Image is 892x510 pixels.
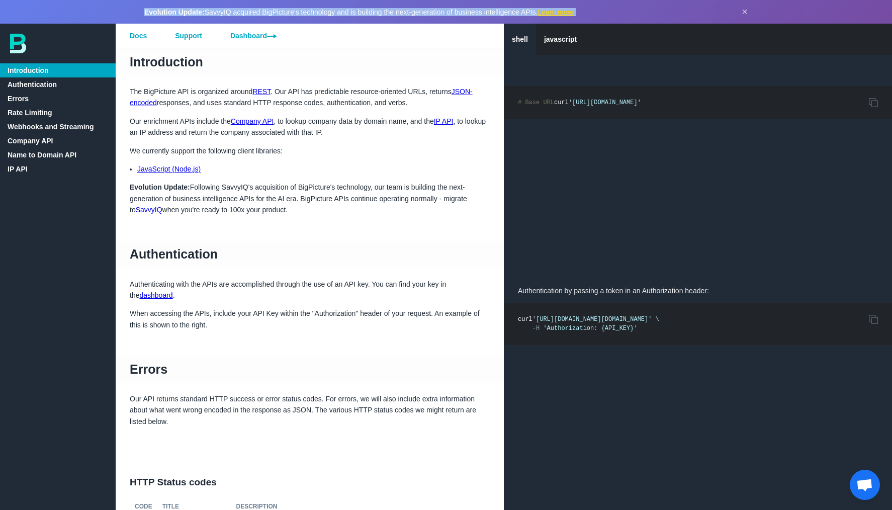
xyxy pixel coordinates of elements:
[116,24,161,48] a: Docs
[130,183,190,191] strong: Evolution Update:
[137,165,201,173] a: JavaScript (Node.js)
[144,8,205,16] strong: Evolution Update:
[504,24,536,55] a: shell
[850,470,880,500] div: Open chat
[231,117,274,125] a: Company API
[434,117,454,125] a: IP API
[569,99,641,106] span: '[URL][DOMAIN_NAME]'
[10,34,26,53] img: bp-logo-B-teal.svg
[518,99,641,106] code: curl
[144,8,574,16] span: SavvyIQ acquired BigPicture's technology and is building the next-generation of business intellig...
[136,206,162,214] a: SavvyIQ
[116,279,504,301] p: Authenticating with the APIs are accomplished through the use of an API key. You can find your ke...
[518,99,554,106] span: # Base URL
[116,116,504,138] p: Our enrichment APIs include the , to lookup company data by domain name, and the , to lookup an I...
[532,316,652,323] span: '[URL][DOMAIN_NAME][DOMAIN_NAME]'
[139,291,172,299] a: dashboard
[518,316,659,332] code: curl
[536,24,585,55] a: javascript
[116,48,504,75] h1: Introduction
[504,279,892,303] p: Authentication by passing a token in an Authorization header:
[656,316,659,323] span: \
[130,88,473,107] a: JSON-encoded
[116,465,504,499] h2: HTTP Status codes
[116,393,504,427] p: Our API returns standard HTTP success or error status codes. For errors, we will also include ext...
[532,325,540,332] span: -H
[116,308,504,330] p: When accessing the APIs, include your API Key within the "Authorization" header of your request. ...
[216,24,291,48] a: Dashboard
[252,88,271,96] a: REST
[543,325,637,332] span: 'Authorization: {API_KEY}'
[538,8,574,16] a: Learn more
[116,182,504,215] p: Following SavvyIQ's acquisition of BigPicture's technology, our team is building the next-generat...
[116,145,504,156] p: We currently support the following client libraries:
[116,241,504,268] h1: Authentication
[116,356,504,383] h1: Errors
[161,24,216,48] a: Support
[116,86,504,109] p: The BigPicture API is organized around . Our API has predictable resource-oriented URLs, returns ...
[742,6,748,18] button: Dismiss announcement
